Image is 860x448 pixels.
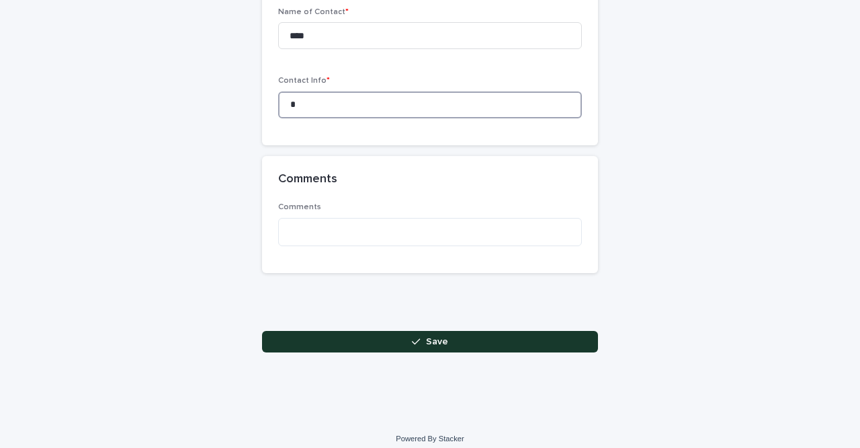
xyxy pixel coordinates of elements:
[426,337,448,346] span: Save
[278,8,349,16] span: Name of Contact
[278,172,337,187] h2: Comments
[262,331,598,352] button: Save
[396,435,464,443] a: Powered By Stacker
[278,203,321,211] span: Comments
[278,77,330,85] span: Contact Info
